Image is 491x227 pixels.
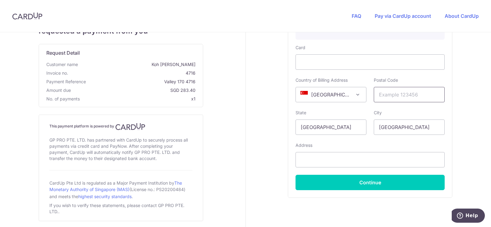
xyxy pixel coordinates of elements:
[191,96,195,101] span: x1
[296,175,445,190] button: Continue
[46,61,78,68] span: Customer name
[46,96,80,102] span: No. of payments
[12,12,42,20] img: CardUp
[296,45,305,51] label: Card
[374,110,382,116] label: City
[445,13,479,19] a: About CardUp
[73,87,195,93] span: SGD 283.40
[296,77,348,83] label: Country of Billing Address
[296,110,306,116] label: State
[49,180,182,192] a: The Monetary Authority of Singapore (MAS)
[88,79,195,85] span: Valley 170 4716
[46,79,86,84] span: translation missing: en.payment_reference
[78,194,132,199] a: highest security standards
[49,123,192,130] h4: This payment platform is powered by
[374,77,398,83] label: Postal Code
[452,209,485,224] iframe: Opens a widget where you can find more information
[49,178,192,201] div: CardUp Pte Ltd is regulated as a Major Payment Institution by (License no.: PS20200484) and meets...
[296,142,312,148] label: Address
[49,136,192,163] div: GP PRO PTE. LTD. has partnered with CardUp to securely process all payments via credit card and P...
[115,123,145,130] img: CardUp
[46,70,68,76] span: Invoice no.
[296,87,366,102] span: Singapore
[80,61,195,68] span: Koh [PERSON_NAME]
[352,13,361,19] a: FAQ
[296,87,366,102] span: Singapore
[49,201,192,216] div: If you wish to verify these statements, please contact GP PRO PTE. LTD..
[46,50,80,56] span: translation missing: en.request_detail
[301,58,439,66] iframe: Secure card payment input frame
[71,70,195,76] span: 4716
[375,13,431,19] a: Pay via CardUp account
[46,87,71,93] span: Amount due
[374,87,445,102] input: Example 123456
